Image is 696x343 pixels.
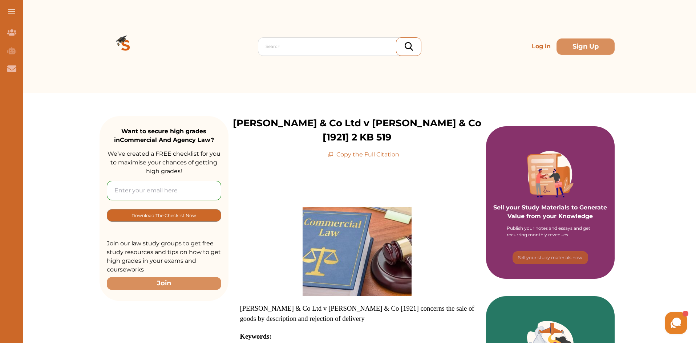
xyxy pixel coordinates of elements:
p: Join our law study groups to get free study resources and tips on how to get high grades in your ... [107,239,221,274]
img: Commercial-and-Agency-Law-feature-300x245.jpg [303,207,412,296]
p: Sell your Study Materials to Generate Value from your Knowledge [493,183,608,221]
button: Join [107,277,221,290]
button: [object Object] [513,251,588,264]
button: Sign Up [557,38,615,55]
span: [PERSON_NAME] & Co Ltd v [PERSON_NAME] & Co [1921] concerns the s [240,305,474,322]
input: Enter your email here [107,181,221,200]
p: Download The Checklist Now [131,211,196,220]
span: We’ve created a FREE checklist for you to maximise your chances of getting high grades! [108,150,220,175]
div: Publish your notes and essays and get recurring monthly revenues [507,225,594,238]
strong: Want to secure high grades in Commercial And Agency Law ? [114,128,214,143]
iframe: HelpCrunch [522,310,689,336]
img: Logo [100,20,152,73]
img: Purple card image [527,151,574,197]
button: [object Object] [107,209,221,222]
p: Log in [529,39,554,54]
span: ale of goods by description and rejection of delivery [240,305,474,322]
strong: Keywords: [240,332,272,340]
p: [PERSON_NAME] & Co Ltd v [PERSON_NAME] & Co [1921] 2 KB 519 [228,116,486,144]
p: Copy the Full Citation [328,150,399,159]
img: search_icon [405,42,413,51]
p: Sell your study materials now [518,254,582,261]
